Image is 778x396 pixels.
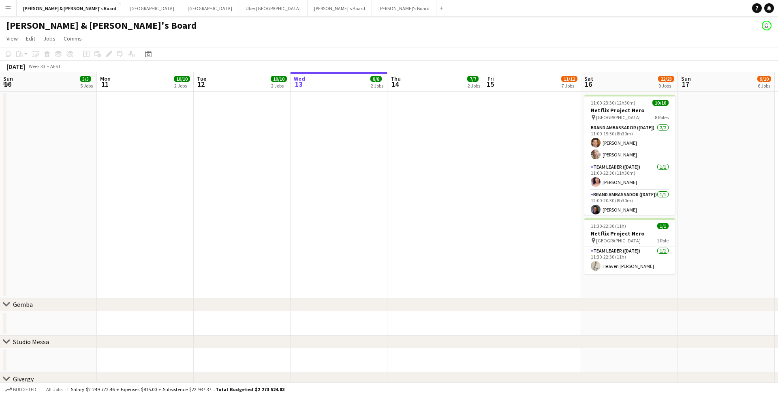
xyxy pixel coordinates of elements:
[596,114,641,120] span: [GEOGRAPHIC_DATA]
[584,107,675,114] h3: Netflix Project Nero
[23,33,38,44] a: Edit
[658,83,674,89] div: 9 Jobs
[197,75,206,82] span: Tue
[196,79,206,89] span: 12
[3,33,21,44] a: View
[762,21,772,30] app-user-avatar: Jenny Tu
[239,0,308,16] button: Uber [GEOGRAPHIC_DATA]
[174,83,190,89] div: 2 Jobs
[13,375,34,383] div: Givergy
[293,79,305,89] span: 13
[6,19,197,32] h1: [PERSON_NAME] & [PERSON_NAME]'s Board
[216,386,284,392] span: Total Budgeted $2 273 524.83
[64,35,82,42] span: Comms
[40,33,59,44] a: Jobs
[3,75,13,82] span: Sun
[584,230,675,237] h3: Netflix Project Nero
[2,79,13,89] span: 10
[681,75,691,82] span: Sun
[13,387,36,392] span: Budgeted
[99,79,111,89] span: 11
[652,100,669,106] span: 10/10
[467,76,479,82] span: 7/7
[584,246,675,274] app-card-role: Team Leader ([DATE])1/111:30-22:30 (11h)Heaven [PERSON_NAME]
[308,0,372,16] button: [PERSON_NAME]'s Board
[584,123,675,163] app-card-role: Brand Ambassador ([DATE])2/211:00-19:30 (8h30m)[PERSON_NAME][PERSON_NAME]
[50,63,61,69] div: AEST
[4,385,38,394] button: Budgeted
[584,75,593,82] span: Sat
[60,33,85,44] a: Comms
[27,63,47,69] span: Week 33
[13,300,33,308] div: Gemba
[271,83,286,89] div: 2 Jobs
[584,163,675,190] app-card-role: Team Leader ([DATE])1/111:00-22:30 (11h30m)[PERSON_NAME]
[294,75,305,82] span: Wed
[584,218,675,274] app-job-card: 11:30-22:30 (11h)1/1Netflix Project Nero [GEOGRAPHIC_DATA]1 RoleTeam Leader ([DATE])1/111:30-22:3...
[26,35,35,42] span: Edit
[487,75,494,82] span: Fri
[45,386,64,392] span: All jobs
[389,79,401,89] span: 14
[584,95,675,215] app-job-card: 11:00-23:30 (12h30m)10/10Netflix Project Nero [GEOGRAPHIC_DATA]8 RolesBrand Ambassador ([DATE])2/...
[562,83,577,89] div: 7 Jobs
[591,223,626,229] span: 11:30-22:30 (11h)
[486,79,494,89] span: 15
[80,83,93,89] div: 5 Jobs
[271,76,287,82] span: 10/10
[680,79,691,89] span: 17
[181,0,239,16] button: [GEOGRAPHIC_DATA]
[758,83,771,89] div: 6 Jobs
[561,76,577,82] span: 11/12
[657,238,669,244] span: 1 Role
[43,35,56,42] span: Jobs
[371,83,383,89] div: 2 Jobs
[174,76,190,82] span: 10/10
[6,62,25,71] div: [DATE]
[658,76,674,82] span: 22/23
[591,100,635,106] span: 11:00-23:30 (12h30m)
[757,76,771,82] span: 9/10
[123,0,181,16] button: [GEOGRAPHIC_DATA]
[17,0,123,16] button: [PERSON_NAME] & [PERSON_NAME]'s Board
[100,75,111,82] span: Mon
[583,79,593,89] span: 16
[655,114,669,120] span: 8 Roles
[391,75,401,82] span: Thu
[71,386,284,392] div: Salary $2 249 772.46 + Expenses $815.00 + Subsistence $22 937.37 =
[372,0,436,16] button: [PERSON_NAME]'s Board
[370,76,382,82] span: 8/8
[468,83,480,89] div: 2 Jobs
[596,238,641,244] span: [GEOGRAPHIC_DATA]
[584,190,675,218] app-card-role: Brand Ambassador ([DATE])1/112:00-20:30 (8h30m)[PERSON_NAME]
[6,35,18,42] span: View
[657,223,669,229] span: 1/1
[13,338,49,346] div: Studio Messa
[80,76,91,82] span: 5/5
